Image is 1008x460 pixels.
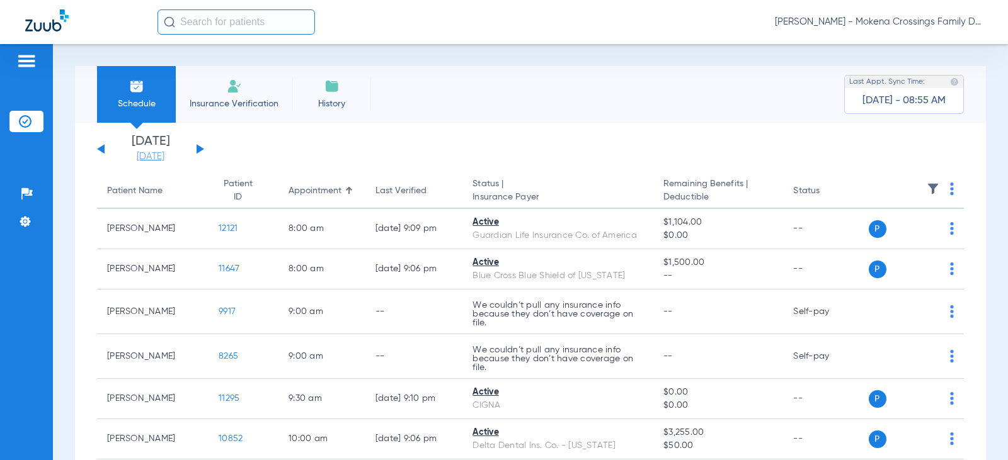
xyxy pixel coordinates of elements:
div: Active [472,386,643,399]
img: group-dot-blue.svg [950,350,954,362]
img: Search Icon [164,16,175,28]
div: Patient Name [107,184,163,198]
td: [DATE] 9:06 PM [365,249,463,289]
div: Last Verified [375,184,453,198]
img: Schedule [129,79,144,94]
td: 8:00 AM [278,209,365,249]
img: filter.svg [927,182,939,195]
p: We couldn’t pull any insurance info because they don’t have coverage on file. [472,301,643,327]
span: $0.00 [663,399,773,412]
span: $50.00 [663,439,773,452]
span: P [869,390,886,408]
div: Active [472,426,643,439]
span: [DATE] - 08:55 AM [862,94,946,107]
p: We couldn’t pull any insurance info because they don’t have coverage on file. [472,345,643,372]
span: History [302,98,362,110]
span: [PERSON_NAME] - Mokena Crossings Family Dental [775,16,983,28]
td: [PERSON_NAME] [97,379,209,419]
th: Remaining Benefits | [653,174,783,209]
td: [DATE] 9:10 PM [365,379,463,419]
td: -- [783,419,868,459]
td: -- [783,209,868,249]
img: group-dot-blue.svg [950,305,954,318]
img: History [324,79,340,94]
img: last sync help info [950,77,959,86]
span: -- [663,269,773,283]
div: Patient Name [107,184,198,198]
span: 10852 [219,434,243,443]
td: [PERSON_NAME] [97,334,209,379]
td: [PERSON_NAME] [97,249,209,289]
td: [DATE] 9:06 PM [365,419,463,459]
div: Delta Dental Ins. Co. - [US_STATE] [472,439,643,452]
span: P [869,220,886,238]
span: P [869,430,886,448]
span: P [869,261,886,278]
span: 11295 [219,394,239,403]
td: -- [365,334,463,379]
span: $1,104.00 [663,216,773,229]
img: hamburger-icon [16,53,37,69]
img: group-dot-blue.svg [950,392,954,405]
th: Status [783,174,868,209]
div: Last Verified [375,184,427,198]
span: Insurance Payer [472,191,643,204]
img: group-dot-blue.svg [950,182,954,195]
td: 10:00 AM [278,419,365,459]
div: Patient ID [219,177,257,204]
span: 9917 [219,307,236,316]
img: group-dot-blue.svg [950,432,954,445]
td: [PERSON_NAME] [97,209,209,249]
span: $0.00 [663,386,773,399]
span: $3,255.00 [663,426,773,439]
span: 11647 [219,264,239,273]
div: Active [472,216,643,229]
td: 9:00 AM [278,289,365,334]
li: [DATE] [113,135,188,163]
span: Deductible [663,191,773,204]
div: Active [472,256,643,269]
img: Zuub Logo [25,9,69,31]
img: Manual Insurance Verification [227,79,242,94]
td: 9:00 AM [278,334,365,379]
td: -- [783,379,868,419]
td: [DATE] 9:09 PM [365,209,463,249]
div: Appointment [289,184,341,198]
a: [DATE] [113,150,188,163]
span: $0.00 [663,229,773,242]
span: 8265 [219,352,238,361]
span: -- [663,307,673,316]
input: Search for patients [157,9,315,35]
div: Appointment [289,184,355,198]
div: Guardian Life Insurance Co. of America [472,229,643,242]
div: Blue Cross Blue Shield of [US_STATE] [472,269,643,283]
td: Self-pay [783,289,868,334]
span: -- [663,352,673,361]
td: -- [783,249,868,289]
div: CIGNA [472,399,643,412]
img: group-dot-blue.svg [950,222,954,235]
span: Insurance Verification [185,98,283,110]
span: Schedule [106,98,166,110]
td: Self-pay [783,334,868,379]
td: 9:30 AM [278,379,365,419]
span: 12121 [219,224,238,233]
div: Patient ID [219,177,268,204]
span: $1,500.00 [663,256,773,269]
td: [PERSON_NAME] [97,289,209,334]
span: Last Appt. Sync Time: [849,76,925,88]
td: [PERSON_NAME] [97,419,209,459]
img: group-dot-blue.svg [950,262,954,275]
td: -- [365,289,463,334]
th: Status | [462,174,653,209]
td: 8:00 AM [278,249,365,289]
